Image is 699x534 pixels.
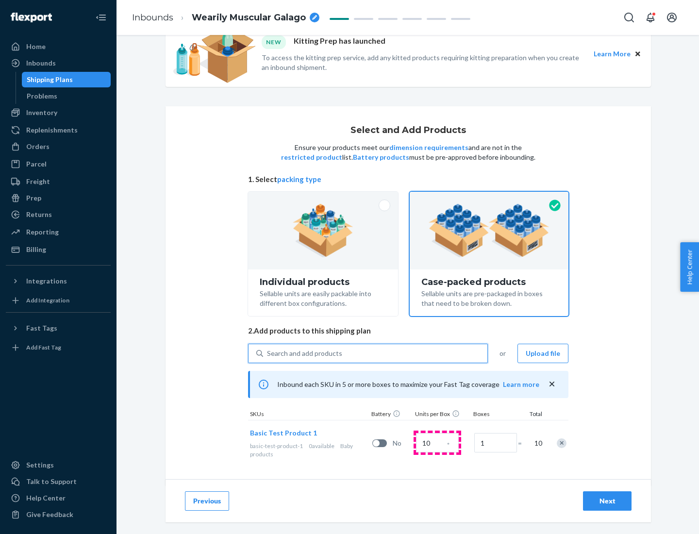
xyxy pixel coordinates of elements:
button: Fast Tags [6,320,111,336]
div: Search and add products [267,349,342,358]
img: Flexport logo [11,13,52,22]
div: Problems [27,91,57,101]
div: Sellable units are easily packable into different box configurations. [260,287,386,308]
button: Integrations [6,273,111,289]
div: Reporting [26,227,59,237]
span: Basic Test Product 1 [250,429,317,437]
img: individual-pack.facf35554cb0f1810c75b2bd6df2d64e.png [293,204,353,257]
a: Freight [6,174,111,189]
div: Battery [369,410,413,420]
span: 2. Add products to this shipping plan [248,326,568,336]
button: Open notifications [641,8,660,27]
button: Upload file [517,344,568,363]
p: Ensure your products meet our and are not in the list. must be pre-approved before inbounding. [280,143,536,162]
img: case-pack.59cecea509d18c883b923b81aeac6d0b.png [429,204,549,257]
button: Learn more [503,380,539,389]
div: Settings [26,460,54,470]
span: 0 available [309,442,334,450]
a: Parcel [6,156,111,172]
a: Add Integration [6,293,111,308]
button: Open account menu [662,8,682,27]
div: Boxes [471,410,520,420]
div: Integrations [26,276,67,286]
div: SKUs [248,410,369,420]
button: Give Feedback [6,507,111,522]
div: Remove Item [557,438,566,448]
span: Wearily Muscular Galago [192,12,306,24]
a: Inbounds [6,55,111,71]
ol: breadcrumbs [124,3,327,32]
span: 1. Select [248,174,568,184]
div: Talk to Support [26,477,77,486]
a: Help Center [6,490,111,506]
button: Battery products [353,152,409,162]
p: Kitting Prep has launched [294,35,385,49]
a: Replenishments [6,122,111,138]
div: Individual products [260,277,386,287]
span: basic-test-product-1 [250,442,303,450]
div: Parcel [26,159,47,169]
span: No [393,438,412,448]
div: Orders [26,142,50,151]
button: Close [632,49,643,59]
div: Inventory [26,108,57,117]
button: Open Search Box [619,8,639,27]
button: Close Navigation [91,8,111,27]
div: Fast Tags [26,323,57,333]
span: = [518,438,528,448]
div: Billing [26,245,46,254]
div: Prep [26,193,41,203]
div: Baby products [250,442,368,458]
button: dimension requirements [389,143,468,152]
div: Inbounds [26,58,56,68]
a: Add Fast Tag [6,340,111,355]
input: Number of boxes [474,433,517,452]
div: Help Center [26,493,66,503]
a: Orders [6,139,111,154]
div: NEW [262,35,286,49]
div: Add Fast Tag [26,343,61,351]
a: Shipping Plans [22,72,111,87]
div: Total [520,410,544,420]
a: Talk to Support [6,474,111,489]
a: Inventory [6,105,111,120]
span: 10 [533,438,542,448]
div: Give Feedback [26,510,73,519]
button: Help Center [680,242,699,292]
div: Home [26,42,46,51]
a: Problems [22,88,111,104]
a: Settings [6,457,111,473]
a: Billing [6,242,111,257]
a: Inbounds [132,12,173,23]
a: Prep [6,190,111,206]
div: Next [591,496,623,506]
div: Add Integration [26,296,69,304]
div: Returns [26,210,52,219]
button: Learn More [594,49,631,59]
p: To access the kitting prep service, add any kitted products requiring kitting preparation when yo... [262,53,585,72]
div: Replenishments [26,125,78,135]
div: Shipping Plans [27,75,73,84]
a: Returns [6,207,111,222]
a: Home [6,39,111,54]
div: Units per Box [413,410,471,420]
span: or [499,349,506,358]
div: Inbound each SKU in 5 or more boxes to maximize your Fast Tag coverage [248,371,568,398]
button: packing type [277,174,321,184]
button: close [547,379,557,389]
button: Basic Test Product 1 [250,428,317,438]
h1: Select and Add Products [350,126,466,135]
div: Freight [26,177,50,186]
a: Reporting [6,224,111,240]
button: restricted product [281,152,342,162]
input: Case Quantity [416,433,459,452]
button: Previous [185,491,229,511]
div: Sellable units are pre-packaged in boxes that need to be broken down. [421,287,557,308]
div: Case-packed products [421,277,557,287]
button: Next [583,491,632,511]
